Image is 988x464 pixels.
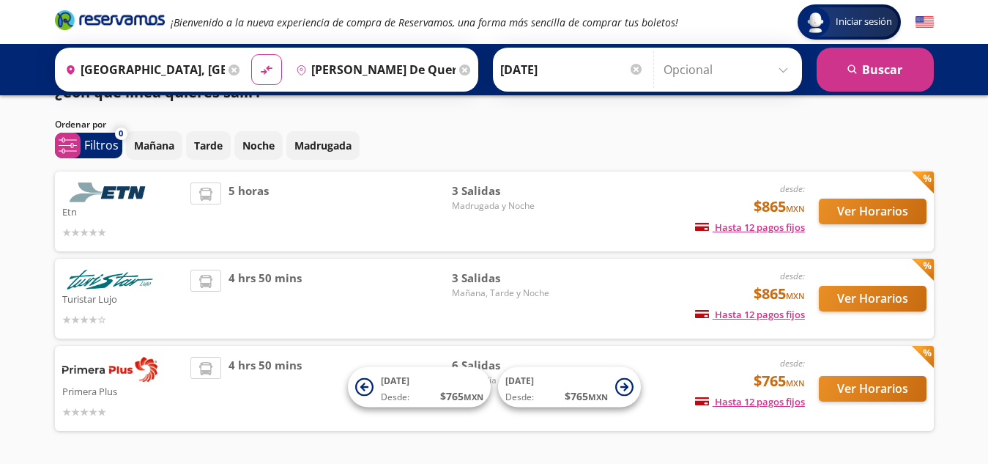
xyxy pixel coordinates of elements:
[695,308,805,321] span: Hasta 12 pagos fijos
[55,133,122,158] button: 0Filtros
[452,270,554,287] span: 3 Salidas
[780,357,805,369] em: desde:
[62,382,184,399] p: Primera Plus
[915,13,934,32] button: English
[119,128,123,140] span: 0
[452,357,554,374] span: 6 Salidas
[452,183,554,199] span: 3 Salidas
[286,131,360,160] button: Madrugada
[134,138,174,153] p: Mañana
[505,375,534,387] span: [DATE]
[500,51,644,88] input: Elegir Fecha
[452,199,554,213] span: Madrugada y Noche
[55,9,165,35] a: Brand Logo
[440,388,483,404] span: $ 765
[234,131,283,160] button: Noche
[498,367,641,408] button: [DATE]Desde:$765MXN
[819,199,926,224] button: Ver Horarios
[786,203,805,214] small: MXN
[780,270,805,282] em: desde:
[55,118,106,131] p: Ordenar por
[62,290,184,307] p: Turistar Lujo
[126,131,182,160] button: Mañana
[290,51,456,88] input: Buscar Destino
[55,9,165,31] i: Brand Logo
[664,51,795,88] input: Opcional
[565,388,608,404] span: $ 765
[381,375,409,387] span: [DATE]
[452,287,554,300] span: Mañana, Tarde y Noche
[830,15,898,29] span: Iniciar sesión
[62,183,157,202] img: Etn
[817,48,934,92] button: Buscar
[695,221,805,234] span: Hasta 12 pagos fijos
[754,370,805,392] span: $765
[786,378,805,388] small: MXN
[348,367,491,408] button: [DATE]Desde:$765MXN
[819,286,926,312] button: Ver Horarios
[62,270,157,290] img: Turistar Lujo
[754,283,805,305] span: $865
[819,376,926,402] button: Ver Horarios
[505,391,534,404] span: Desde:
[229,270,302,328] span: 4 hrs 50 mins
[780,183,805,195] em: desde:
[786,290,805,301] small: MXN
[62,202,184,220] p: Etn
[381,391,409,404] span: Desde:
[242,138,275,153] p: Noche
[294,138,352,153] p: Madrugada
[59,51,225,88] input: Buscar Origen
[194,138,223,153] p: Tarde
[171,15,678,29] em: ¡Bienvenido a la nueva experiencia de compra de Reservamos, una forma más sencilla de comprar tus...
[464,391,483,402] small: MXN
[588,391,608,402] small: MXN
[186,131,231,160] button: Tarde
[62,357,157,382] img: Primera Plus
[229,357,302,420] span: 4 hrs 50 mins
[229,183,269,240] span: 5 horas
[84,136,119,154] p: Filtros
[695,395,805,408] span: Hasta 12 pagos fijos
[754,196,805,218] span: $865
